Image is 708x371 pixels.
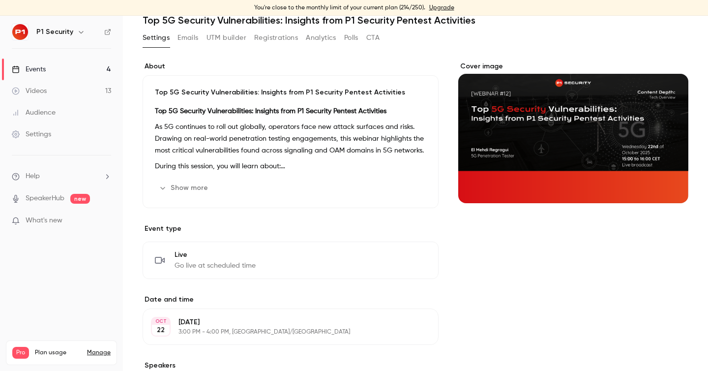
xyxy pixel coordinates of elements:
[87,349,111,357] a: Manage
[36,27,73,37] h6: P1 Security
[35,349,81,357] span: Plan usage
[254,30,298,46] button: Registrations
[12,24,28,40] img: P1 Security
[458,62,688,71] label: Cover image
[458,62,688,203] section: Cover image
[155,108,386,115] strong: Top 5G Security Vulnerabilities: Insights from P1 Security Pentest Activities
[155,121,426,156] p: As 5G continues to roll out globally, operators face new attack surfaces and risks. Drawing on re...
[12,171,111,182] li: help-dropdown-opener
[429,4,454,12] a: Upgrade
[175,250,256,260] span: Live
[177,30,198,46] button: Emails
[12,108,56,118] div: Audience
[178,317,386,327] p: [DATE]
[206,30,246,46] button: UTM builder
[26,216,62,226] span: What's new
[344,30,358,46] button: Polls
[143,361,439,371] label: Speakers
[26,193,64,204] a: SpeakerHub
[143,30,170,46] button: Settings
[157,325,165,335] p: 22
[143,62,439,71] label: About
[26,171,40,182] span: Help
[306,30,336,46] button: Analytics
[155,180,214,196] button: Show more
[143,14,688,26] h1: Top 5G Security Vulnerabilities: Insights from P1 Security Pentest Activities
[12,64,46,74] div: Events
[143,295,439,305] label: Date and time
[143,224,439,234] p: Event type
[175,261,256,271] span: Go live at scheduled time
[12,86,47,96] div: Videos
[155,160,426,172] p: During this session, you will learn about:
[12,347,29,359] span: Pro
[155,88,426,97] p: Top 5G Security Vulnerabilities: Insights from P1 Security Pentest Activities
[366,30,380,46] button: CTA
[152,318,170,325] div: OCT
[12,129,51,139] div: Settings
[178,328,386,336] p: 3:00 PM - 4:00 PM, [GEOGRAPHIC_DATA]/[GEOGRAPHIC_DATA]
[70,194,90,204] span: new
